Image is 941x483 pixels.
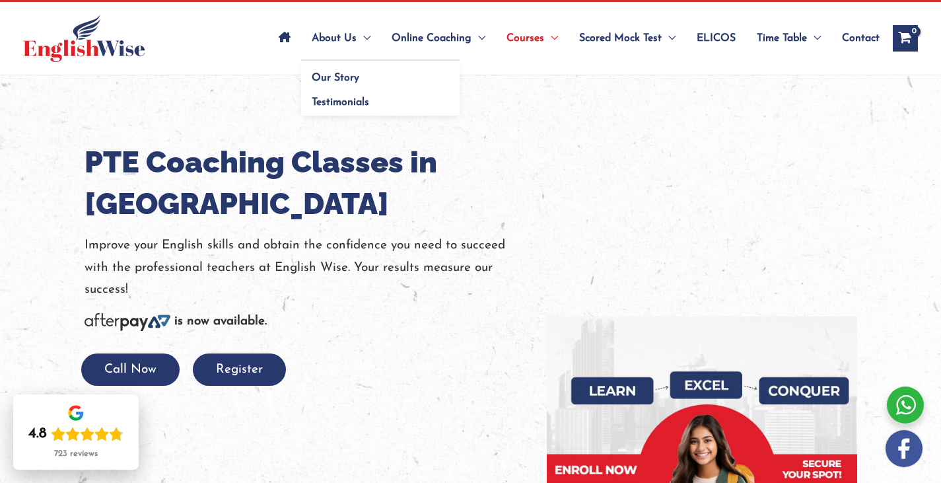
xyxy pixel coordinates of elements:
div: Rating: 4.8 out of 5 [28,425,123,443]
a: Call Now [81,363,180,376]
span: Scored Mock Test [579,15,662,61]
button: Call Now [81,353,180,386]
button: Register [193,353,286,386]
span: Online Coaching [392,15,471,61]
span: Contact [842,15,880,61]
div: 4.8 [28,425,47,443]
a: Contact [831,15,880,61]
h1: PTE Coaching Classes in [GEOGRAPHIC_DATA] [85,141,527,225]
a: Testimonials [301,86,460,116]
p: Improve your English skills and obtain the confidence you need to succeed with the professional t... [85,235,527,301]
span: Menu Toggle [807,15,821,61]
a: Online CoachingMenu Toggle [381,15,496,61]
a: Register [193,363,286,376]
a: View Shopping Cart, empty [893,25,918,52]
div: 723 reviews [54,449,98,459]
nav: Site Navigation: Main Menu [268,15,880,61]
a: CoursesMenu Toggle [496,15,569,61]
span: Time Table [757,15,807,61]
img: Afterpay-Logo [85,313,170,331]
span: About Us [312,15,357,61]
a: Scored Mock TestMenu Toggle [569,15,686,61]
a: Our Story [301,61,460,86]
span: Menu Toggle [662,15,676,61]
span: Menu Toggle [544,15,558,61]
a: ELICOS [686,15,746,61]
a: About UsMenu Toggle [301,15,381,61]
span: Courses [506,15,544,61]
img: cropped-ew-logo [23,15,145,62]
span: Menu Toggle [471,15,485,61]
span: Our Story [312,73,359,83]
span: ELICOS [697,15,736,61]
span: Menu Toggle [357,15,370,61]
img: white-facebook.png [886,430,923,467]
b: is now available. [174,315,267,328]
a: Time TableMenu Toggle [746,15,831,61]
span: Testimonials [312,97,369,108]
